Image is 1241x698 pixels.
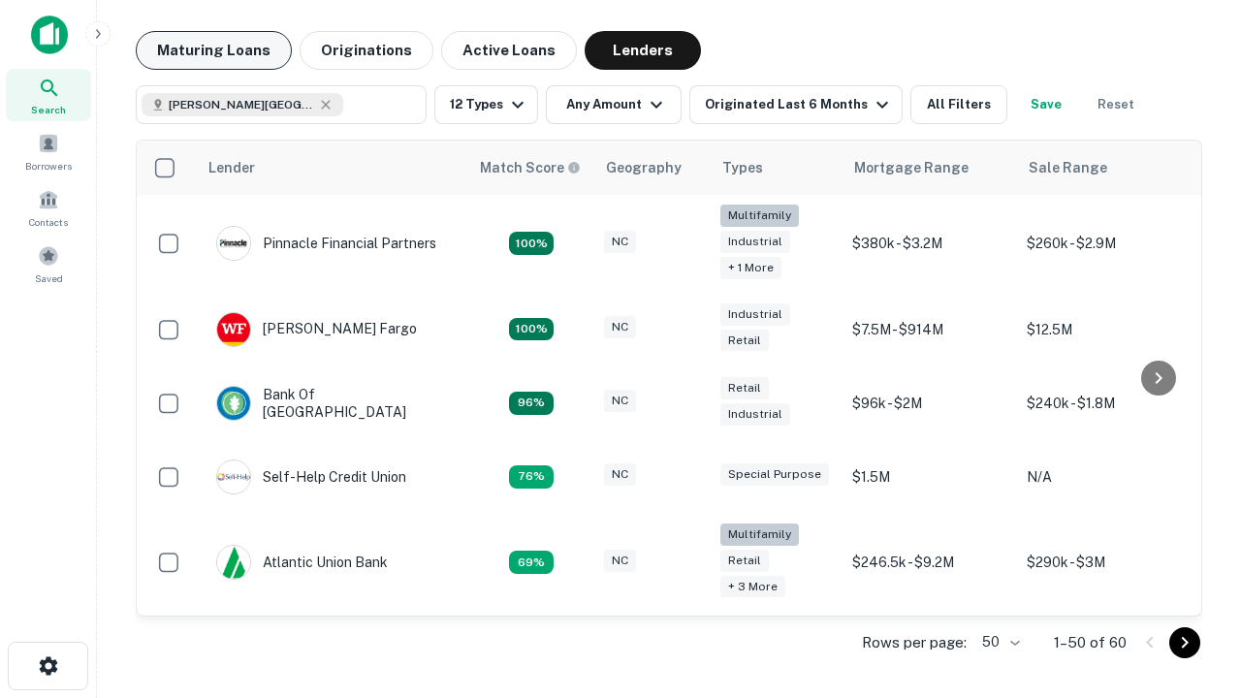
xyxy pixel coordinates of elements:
div: + 1 more [720,257,781,279]
button: All Filters [910,85,1007,124]
button: Reset [1085,85,1147,124]
div: Lender [208,156,255,179]
td: N/A [1017,440,1192,514]
td: $380k - $3.2M [843,195,1017,293]
th: Types [711,141,843,195]
button: Lenders [585,31,701,70]
div: NC [604,463,636,486]
div: [PERSON_NAME] Fargo [216,312,417,347]
td: $12.5M [1017,293,1192,366]
button: Any Amount [546,85,682,124]
h6: Match Score [480,157,577,178]
span: Saved [35,270,63,286]
img: picture [217,546,250,579]
a: Contacts [6,181,91,234]
td: $240k - $1.8M [1017,366,1192,440]
img: picture [217,313,250,346]
div: NC [604,550,636,572]
button: Originated Last 6 Months [689,85,903,124]
td: $246.5k - $9.2M [843,514,1017,612]
div: Retail [720,330,769,352]
span: Search [31,102,66,117]
button: Maturing Loans [136,31,292,70]
span: Contacts [29,214,68,230]
div: + 3 more [720,576,785,598]
th: Geography [594,141,711,195]
div: Retail [720,550,769,572]
img: picture [217,387,250,420]
div: Matching Properties: 10, hasApolloMatch: undefined [509,551,554,574]
div: Capitalize uses an advanced AI algorithm to match your search with the best lender. The match sco... [480,157,581,178]
div: Multifamily [720,205,799,227]
td: $96k - $2M [843,366,1017,440]
th: Sale Range [1017,141,1192,195]
p: 1–50 of 60 [1054,631,1127,654]
p: Rows per page: [862,631,967,654]
div: Geography [606,156,682,179]
a: Borrowers [6,125,91,177]
button: Originations [300,31,433,70]
span: Borrowers [25,158,72,174]
span: [PERSON_NAME][GEOGRAPHIC_DATA], [GEOGRAPHIC_DATA] [169,96,314,113]
iframe: Chat Widget [1144,543,1241,636]
div: 50 [974,628,1023,656]
div: Retail [720,377,769,399]
div: NC [604,390,636,412]
div: Mortgage Range [854,156,969,179]
td: $7.5M - $914M [843,293,1017,366]
div: Special Purpose [720,463,829,486]
a: Saved [6,238,91,290]
td: $290k - $3M [1017,514,1192,612]
td: $1.5M [843,440,1017,514]
div: Types [722,156,763,179]
div: Matching Properties: 14, hasApolloMatch: undefined [509,392,554,415]
td: $260k - $2.9M [1017,195,1192,293]
button: Active Loans [441,31,577,70]
th: Lender [197,141,468,195]
button: Save your search to get updates of matches that match your search criteria. [1015,85,1077,124]
th: Capitalize uses an advanced AI algorithm to match your search with the best lender. The match sco... [468,141,594,195]
div: Matching Properties: 11, hasApolloMatch: undefined [509,465,554,489]
div: Originated Last 6 Months [705,93,894,116]
div: Matching Properties: 26, hasApolloMatch: undefined [509,232,554,255]
div: Sale Range [1029,156,1107,179]
img: picture [217,460,250,493]
div: Industrial [720,303,790,326]
button: Go to next page [1169,627,1200,658]
th: Mortgage Range [843,141,1017,195]
div: Industrial [720,403,790,426]
div: Matching Properties: 15, hasApolloMatch: undefined [509,318,554,341]
a: Search [6,69,91,121]
div: Self-help Credit Union [216,460,406,494]
img: capitalize-icon.png [31,16,68,54]
div: Multifamily [720,523,799,546]
button: 12 Types [434,85,538,124]
img: picture [217,227,250,260]
div: Industrial [720,231,790,253]
div: NC [604,316,636,338]
div: Bank Of [GEOGRAPHIC_DATA] [216,386,449,421]
div: NC [604,231,636,253]
div: Atlantic Union Bank [216,545,388,580]
div: Pinnacle Financial Partners [216,226,436,261]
